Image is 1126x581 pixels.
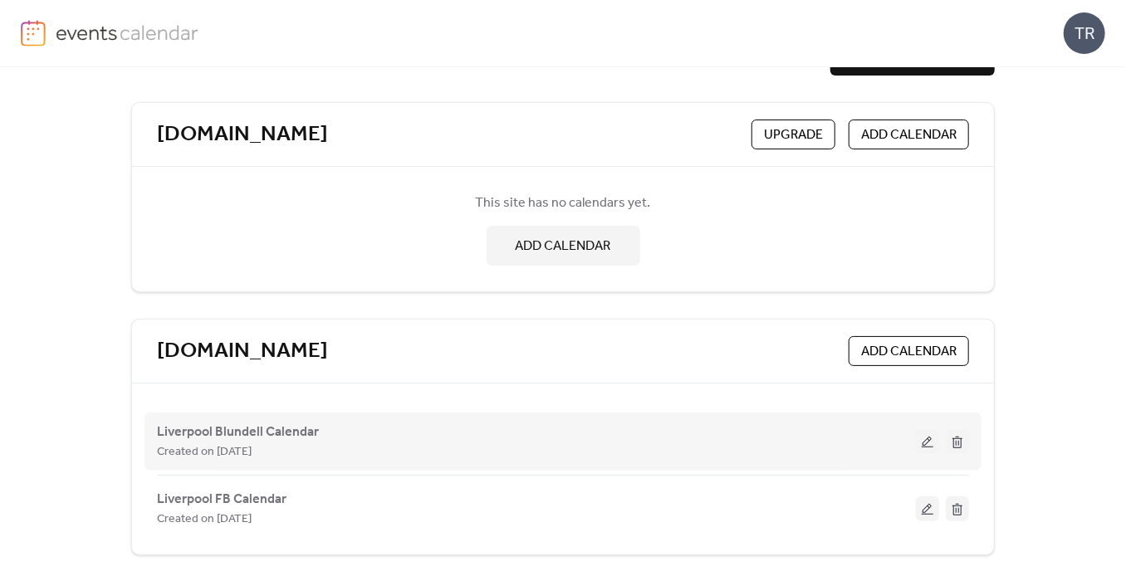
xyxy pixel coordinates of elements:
span: Created on [DATE] [157,442,252,462]
span: Liverpool FB Calendar [157,490,286,510]
img: logo [21,20,46,46]
button: ADD CALENDAR [849,120,969,149]
a: Liverpool Blundell Calendar [157,427,319,437]
button: Upgrade [751,120,835,149]
button: ADD CALENDAR [849,336,969,366]
span: This site has no calendars yet. [476,193,651,213]
a: [DOMAIN_NAME] [157,121,328,149]
div: TR [1064,12,1105,54]
span: ADD CALENDAR [861,342,957,362]
a: Liverpool FB Calendar [157,495,286,504]
span: Upgrade [764,125,823,145]
a: [DOMAIN_NAME] [157,338,328,365]
img: logo-type [56,20,199,45]
button: ADD CALENDAR [487,226,640,266]
span: ADD CALENDAR [516,237,611,256]
span: ADD CALENDAR [861,125,957,145]
span: Created on [DATE] [157,510,252,530]
span: Liverpool Blundell Calendar [157,422,319,442]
